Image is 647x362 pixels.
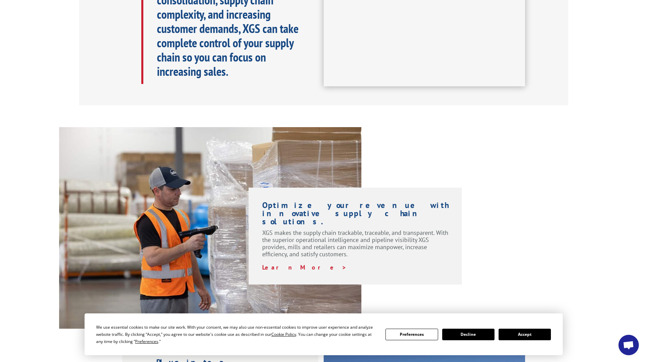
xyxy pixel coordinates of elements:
img: XGS-Photos232 [59,127,361,329]
a: Open chat [618,335,639,355]
a: Learn More > [262,263,347,271]
div: Cookie Consent Prompt [85,313,563,355]
p: XGS makes the supply chain trackable, traceable, and transparent. With the superior operational i... [262,229,449,264]
button: Accept [499,329,551,340]
h1: Optimize your revenue with innovative supply chain solutions. [262,201,449,229]
button: Decline [442,329,495,340]
span: Preferences [135,339,158,344]
span: Cookie Policy [271,331,296,337]
div: We use essential cookies to make our site work. With your consent, we may also use non-essential ... [96,324,377,345]
button: Preferences [385,329,438,340]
